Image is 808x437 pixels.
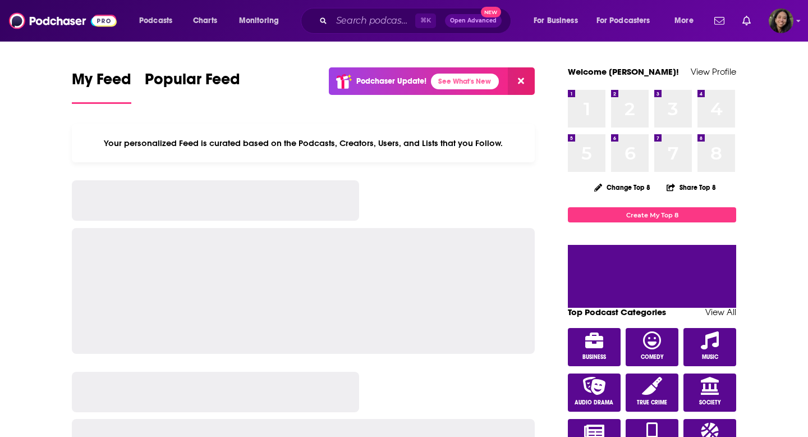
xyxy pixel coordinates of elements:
[683,328,736,366] a: Music
[626,374,678,412] a: True Crime
[641,354,664,361] span: Comedy
[769,8,793,33] button: Show profile menu
[705,307,736,317] a: View All
[667,12,708,30] button: open menu
[568,328,621,366] a: Business
[702,354,718,361] span: Music
[481,7,501,17] span: New
[637,399,667,406] span: True Crime
[231,12,293,30] button: open menu
[582,354,606,361] span: Business
[710,11,729,30] a: Show notifications dropdown
[415,13,436,28] span: ⌘ K
[683,374,736,412] a: Society
[356,76,426,86] p: Podchaser Update!
[568,66,679,77] a: Welcome [PERSON_NAME]!
[575,399,613,406] span: Audio Drama
[674,13,694,29] span: More
[534,13,578,29] span: For Business
[239,13,279,29] span: Monitoring
[72,124,535,162] div: Your personalized Feed is curated based on the Podcasts, Creators, Users, and Lists that you Follow.
[738,11,755,30] a: Show notifications dropdown
[568,307,666,317] a: Top Podcast Categories
[526,12,592,30] button: open menu
[596,13,650,29] span: For Podcasters
[9,10,117,31] img: Podchaser - Follow, Share and Rate Podcasts
[72,70,131,104] a: My Feed
[445,14,502,28] button: Open AdvancedNew
[332,12,415,30] input: Search podcasts, credits, & more...
[691,66,736,77] a: View Profile
[145,70,240,95] span: Popular Feed
[626,328,678,366] a: Comedy
[699,399,721,406] span: Society
[666,176,717,198] button: Share Top 8
[431,74,499,89] a: See What's New
[587,180,657,194] button: Change Top 8
[769,8,793,33] img: User Profile
[131,12,187,30] button: open menu
[139,13,172,29] span: Podcasts
[450,18,497,24] span: Open Advanced
[769,8,793,33] span: Logged in as BroadleafBooks2
[145,70,240,104] a: Popular Feed
[193,13,217,29] span: Charts
[186,12,224,30] a: Charts
[589,12,667,30] button: open menu
[568,207,736,222] a: Create My Top 8
[568,374,621,412] a: Audio Drama
[311,8,522,34] div: Search podcasts, credits, & more...
[72,70,131,95] span: My Feed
